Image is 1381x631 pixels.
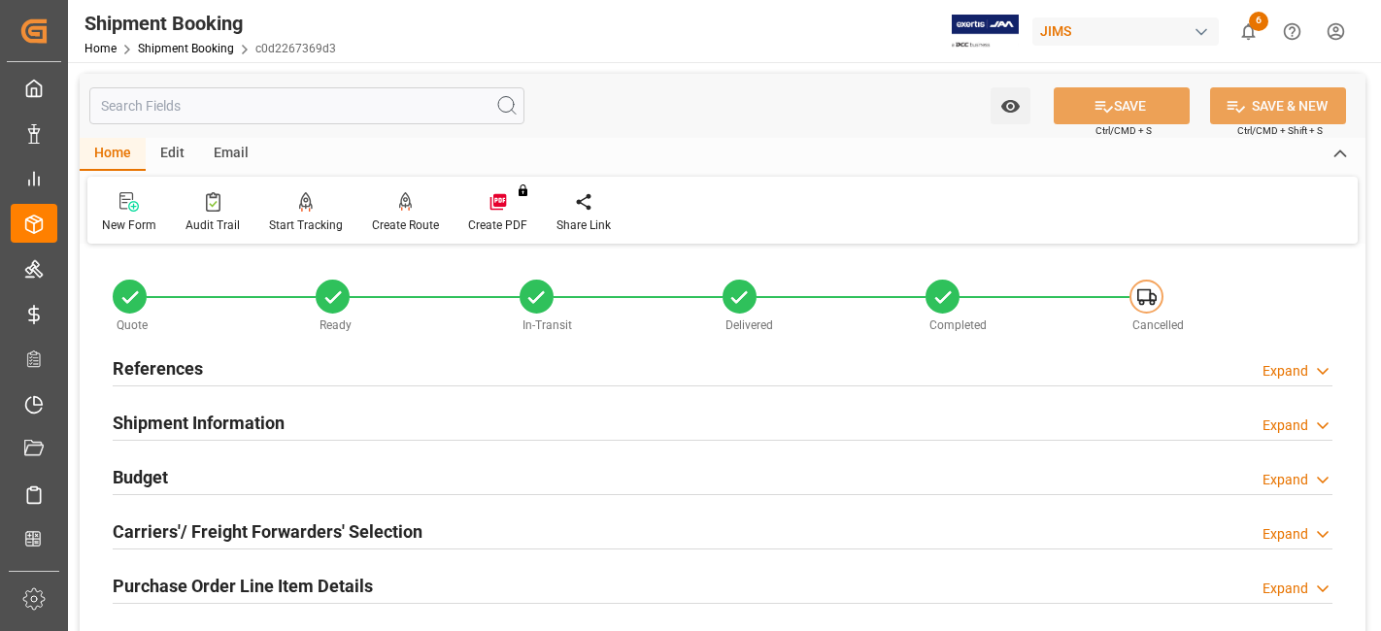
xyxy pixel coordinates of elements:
div: Create Route [372,216,439,234]
button: Help Center [1270,10,1314,53]
button: SAVE [1054,87,1190,124]
button: show 6 new notifications [1227,10,1270,53]
input: Search Fields [89,87,524,124]
div: JIMS [1032,17,1219,46]
div: Expand [1263,579,1308,599]
span: Quote [117,318,148,332]
span: In-Transit [522,318,572,332]
span: Completed [929,318,987,332]
span: Ctrl/CMD + Shift + S [1237,123,1323,138]
div: Audit Trail [185,216,240,234]
span: Cancelled [1132,318,1184,332]
div: Share Link [556,216,611,234]
div: Edit [146,138,199,171]
span: 6 [1249,12,1268,31]
button: open menu [991,87,1030,124]
h2: Purchase Order Line Item Details [113,573,373,599]
div: Shipment Booking [84,9,336,38]
div: Email [199,138,263,171]
div: Expand [1263,470,1308,490]
span: Ready [320,318,352,332]
span: Delivered [725,318,773,332]
a: Shipment Booking [138,42,234,55]
a: Home [84,42,117,55]
h2: References [113,355,203,382]
div: Expand [1263,415,1308,436]
button: JIMS [1032,13,1227,50]
h2: Budget [113,464,168,490]
div: Expand [1263,361,1308,382]
button: SAVE & NEW [1210,87,1346,124]
div: Expand [1263,524,1308,545]
h2: Shipment Information [113,410,285,436]
img: Exertis%20JAM%20-%20Email%20Logo.jpg_1722504956.jpg [952,15,1019,49]
div: New Form [102,216,156,234]
span: Ctrl/CMD + S [1095,123,1152,138]
div: Home [80,138,146,171]
h2: Carriers'/ Freight Forwarders' Selection [113,518,422,545]
div: Start Tracking [269,216,343,234]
